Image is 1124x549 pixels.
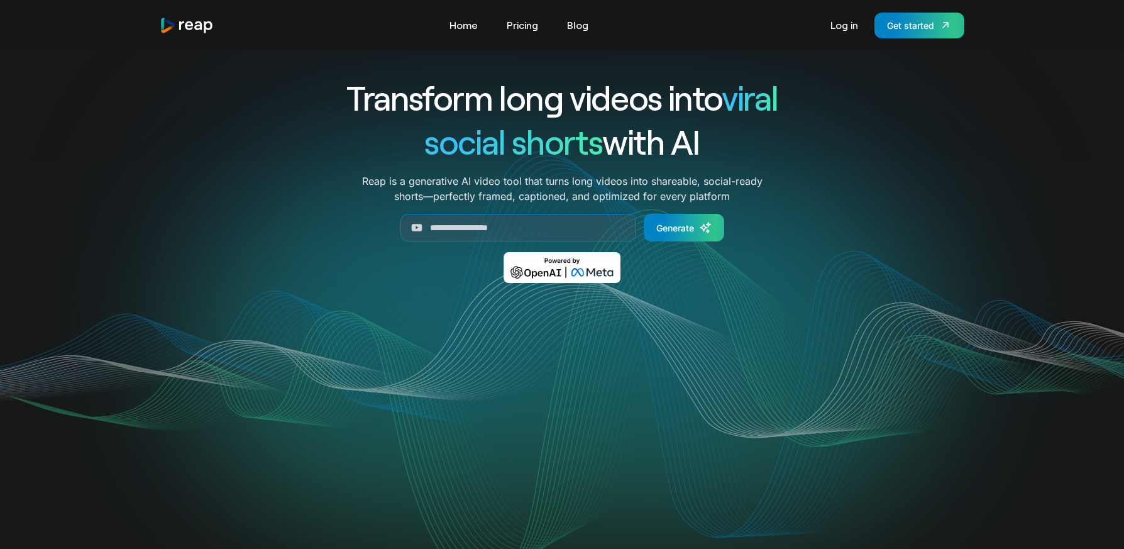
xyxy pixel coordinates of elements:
[644,214,724,241] a: Generate
[300,214,824,241] form: Generate Form
[362,174,763,204] p: Reap is a generative AI video tool that turns long videos into shareable, social-ready shorts—per...
[874,13,964,38] a: Get started
[300,119,824,164] h1: with AI
[561,15,595,35] a: Blog
[722,77,778,118] span: viral
[160,17,214,34] a: home
[424,121,602,162] span: social shorts
[656,221,694,235] div: Generate
[160,17,214,34] img: reap logo
[824,15,864,35] a: Log in
[443,15,484,35] a: Home
[500,15,544,35] a: Pricing
[300,75,824,119] h1: Transform long videos into
[887,19,934,32] div: Get started
[504,252,621,283] img: Powered by OpenAI & Meta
